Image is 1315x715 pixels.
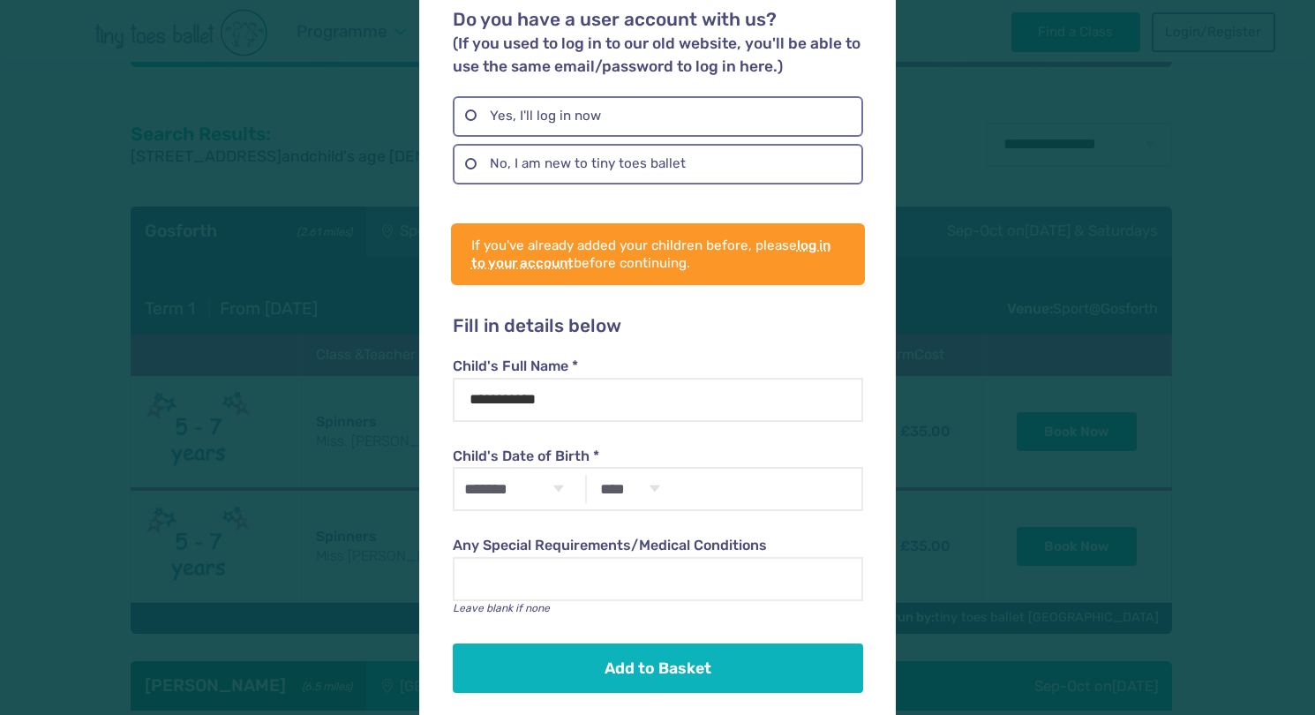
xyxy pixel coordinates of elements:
[453,357,862,376] label: Child's Full Name *
[453,447,862,466] label: Child's Date of Birth *
[453,9,862,78] h2: Do you have a user account with us?
[453,315,862,338] h2: Fill in details below
[453,144,862,184] label: No, I am new to tiny toes ballet
[453,601,862,616] p: Leave blank if none
[453,34,860,75] small: (If you used to log in to our old website, you'll be able to use the same email/password to log i...
[453,536,862,555] label: Any Special Requirements/Medical Conditions
[453,643,862,693] button: Add to Basket
[453,96,862,137] label: Yes, I'll log in now
[471,237,845,272] p: If you've already added your children before, please before continuing.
